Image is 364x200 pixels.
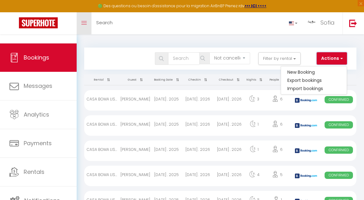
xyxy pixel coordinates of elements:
th: Sort by checkin [182,74,214,85]
img: logout [349,19,357,27]
a: >>> ICI <<<< [244,3,267,9]
button: Actions [317,52,347,65]
input: Search [168,52,200,65]
img: ... [307,18,316,27]
th: Sort by rentals [84,74,120,85]
span: Search [96,19,113,26]
a: New Booking [281,68,347,76]
a: Export bookings [281,76,347,84]
th: Sort by booking date [151,74,182,85]
th: Sort by checkout [214,74,245,85]
span: Payments [24,139,52,147]
th: Sort by nights [245,74,264,85]
span: Messages [24,82,52,90]
button: Filter by rental [258,52,301,65]
span: Sofia [320,19,335,26]
span: Rentals [24,168,44,176]
a: Search [91,12,117,34]
a: ... Sofia [302,12,343,34]
th: Sort by guest [120,74,151,85]
img: Super Booking [19,17,58,28]
span: Bookings [24,54,49,61]
a: Import bookings [281,84,347,93]
th: Sort by people [264,74,291,85]
span: Analytics [24,111,49,118]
